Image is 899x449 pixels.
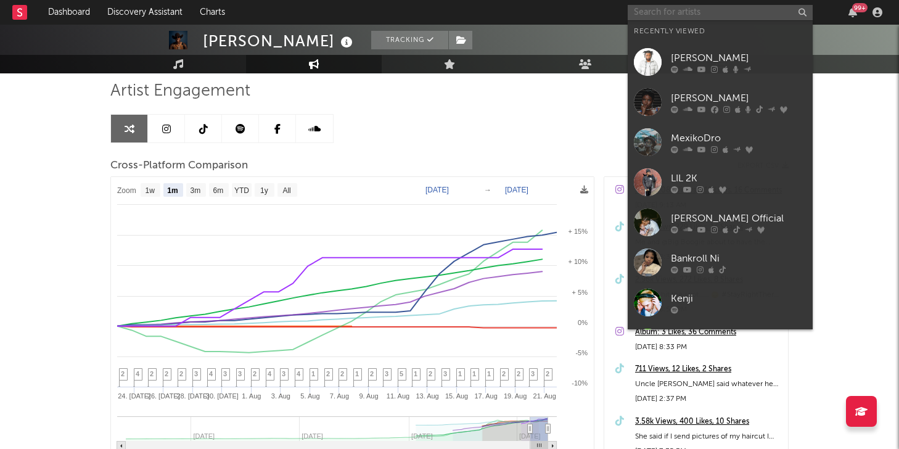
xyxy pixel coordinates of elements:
[370,370,374,377] span: 2
[253,370,257,377] span: 2
[194,370,198,377] span: 3
[429,370,432,377] span: 2
[628,242,813,282] a: Bankroll Ni
[209,370,213,377] span: 4
[416,392,438,400] text: 13. Aug
[474,392,497,400] text: 17. Aug
[110,84,250,99] span: Artist Engagement
[445,392,468,400] text: 15. Aug
[167,186,178,195] text: 1m
[425,186,449,194] text: [DATE]
[136,370,139,377] span: 4
[242,392,261,400] text: 1. Aug
[628,122,813,162] a: MexikoDro
[206,392,239,400] text: 30. [DATE]
[271,392,290,400] text: 3. Aug
[282,186,290,195] text: All
[531,370,535,377] span: 3
[165,370,168,377] span: 2
[546,370,549,377] span: 2
[213,186,224,195] text: 6m
[569,258,588,265] text: + 10%
[268,370,271,377] span: 4
[635,340,782,355] div: [DATE] 8:33 PM
[671,291,807,306] div: Kenji
[458,370,462,377] span: 1
[635,325,782,340] a: Album: 3 Likes, 36 Comments
[330,392,349,400] text: 7. Aug
[282,370,285,377] span: 3
[578,319,588,326] text: 0%
[300,392,319,400] text: 5. Aug
[671,251,807,266] div: Bankroll Ni
[203,31,356,51] div: [PERSON_NAME]
[628,82,813,122] a: [PERSON_NAME]
[176,392,209,400] text: 28. [DATE]
[238,370,242,377] span: 3
[671,171,807,186] div: LIL 2K
[628,202,813,242] a: [PERSON_NAME] Official
[326,370,330,377] span: 2
[484,186,491,194] text: →
[635,392,782,406] div: [DATE] 2:37 PM
[533,392,556,400] text: 21. Aug
[628,5,813,20] input: Search for artists
[569,228,588,235] text: + 15%
[260,186,268,195] text: 1y
[355,370,359,377] span: 1
[635,362,782,377] a: 711 Views, 12 Likes, 2 Shares
[671,131,807,146] div: MexikoDro
[118,392,150,400] text: 24. [DATE]
[371,31,448,49] button: Tracking
[572,289,588,296] text: + 5%
[340,370,344,377] span: 2
[110,159,248,173] span: Cross-Platform Comparison
[671,91,807,105] div: [PERSON_NAME]
[635,377,782,392] div: Uncle [PERSON_NAME] said whatever he got going on don’t let that worry you 😂😂😂😂 #MikeClarkJr #Wor...
[385,370,388,377] span: 3
[575,349,588,356] text: -5%
[117,186,136,195] text: Zoom
[223,370,227,377] span: 3
[147,392,180,400] text: 26. [DATE]
[150,370,154,377] span: 2
[671,51,807,65] div: [PERSON_NAME]
[443,370,447,377] span: 3
[179,370,183,377] span: 2
[400,370,403,377] span: 5
[487,370,491,377] span: 1
[628,282,813,323] a: Kenji
[572,379,588,387] text: -10%
[517,370,520,377] span: 2
[359,392,378,400] text: 9. Aug
[505,186,528,194] text: [DATE]
[628,162,813,202] a: LIL 2K
[671,211,807,226] div: [PERSON_NAME] Official
[628,42,813,82] a: [PERSON_NAME]
[472,370,476,377] span: 1
[387,392,409,400] text: 11. Aug
[504,392,527,400] text: 19. Aug
[191,186,201,195] text: 3m
[502,370,506,377] span: 2
[635,429,782,444] div: She said if I send pictures of my haircut I can get out the dog house 😎 #MikeClarkJr #DogHouse
[297,370,300,377] span: 4
[852,3,868,12] div: 99 +
[234,186,249,195] text: YTD
[311,370,315,377] span: 1
[628,323,813,363] a: A.JiZZLE
[635,414,782,429] a: 3.58k Views, 400 Likes, 10 Shares
[146,186,155,195] text: 1w
[121,370,125,377] span: 2
[634,24,807,39] div: Recently Viewed
[848,7,857,17] button: 99+
[414,370,417,377] span: 1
